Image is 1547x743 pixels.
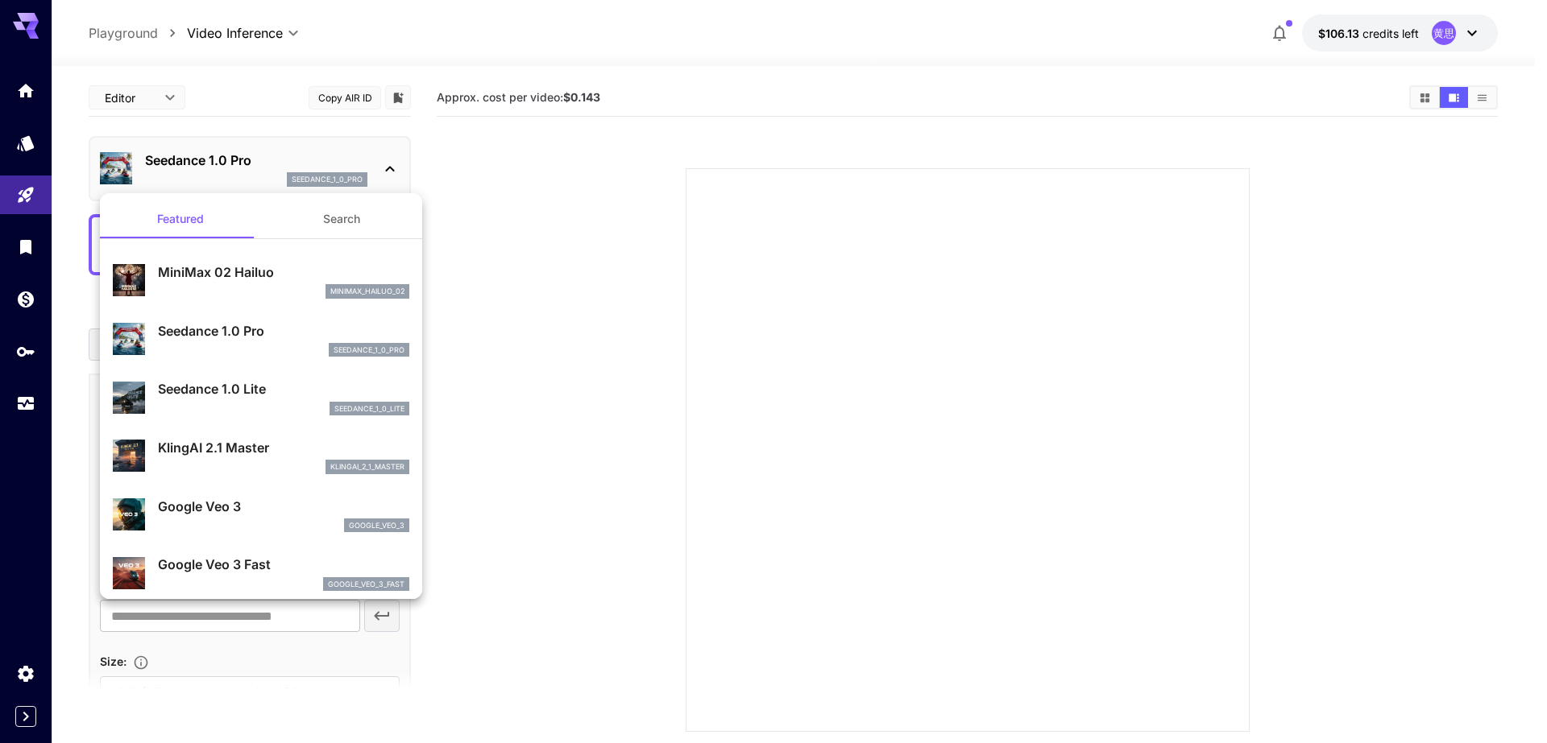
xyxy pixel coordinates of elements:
[334,345,404,356] p: seedance_1_0_pro
[328,579,404,590] p: google_veo_3_fast
[113,490,409,539] div: Google Veo 3google_veo_3
[113,548,409,597] div: Google Veo 3 Fastgoogle_veo_3_fast
[113,315,409,364] div: Seedance 1.0 Proseedance_1_0_pro
[158,555,409,574] p: Google Veo 3 Fast
[349,520,404,531] p: google_veo_3
[158,497,409,516] p: Google Veo 3
[261,200,422,238] button: Search
[158,438,409,457] p: KlingAI 2.1 Master
[158,262,409,282] p: MiniMax 02 Hailuo
[330,286,404,297] p: minimax_hailuo_02
[334,403,404,415] p: seedance_1_0_lite
[330,461,404,473] p: klingai_2_1_master
[113,431,409,481] div: KlingAI 2.1 Masterklingai_2_1_master
[158,321,409,341] p: Seedance 1.0 Pro
[113,373,409,422] div: Seedance 1.0 Liteseedance_1_0_lite
[158,379,409,398] p: Seedance 1.0 Lite
[100,200,261,238] button: Featured
[113,256,409,305] div: MiniMax 02 Hailuominimax_hailuo_02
